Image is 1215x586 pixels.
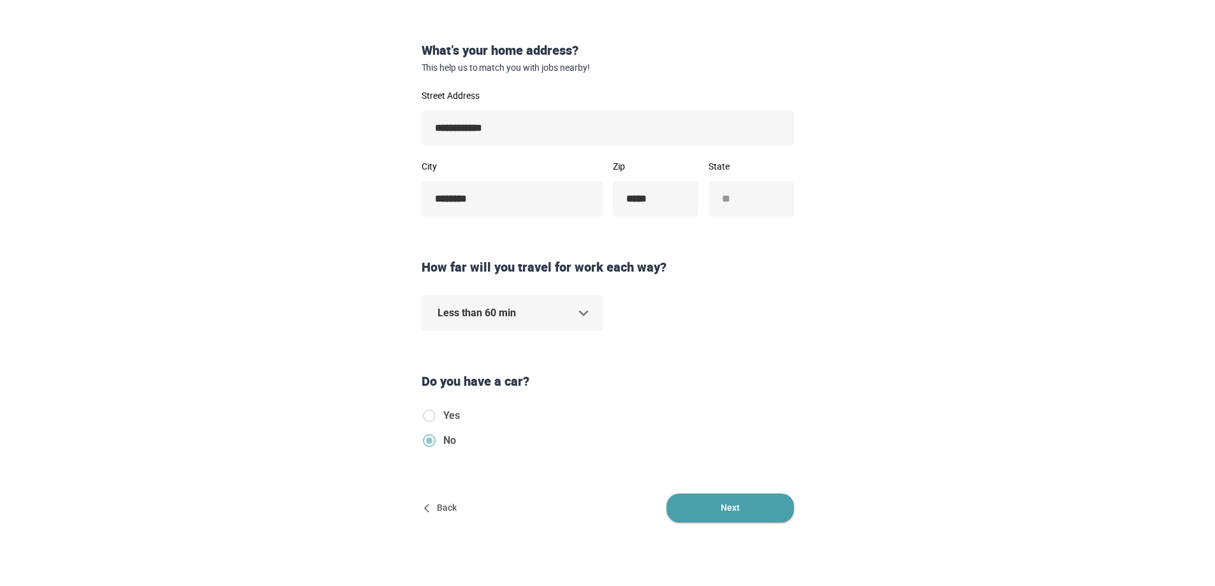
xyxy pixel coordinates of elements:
[416,258,799,277] div: How far will you travel for work each way?
[422,408,470,458] div: hasCar
[709,162,794,171] label: State
[613,162,698,171] label: Zip
[416,372,799,391] div: Do you have a car?
[422,295,603,331] div: Less than 60 min
[416,41,799,73] div: What’s your home address?
[443,433,456,448] span: No
[422,494,462,522] button: Back
[422,91,794,100] label: Street Address
[422,162,603,171] label: City
[666,494,794,522] button: Next
[443,408,460,423] span: Yes
[422,62,794,73] span: This help us to match you with jobs nearby!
